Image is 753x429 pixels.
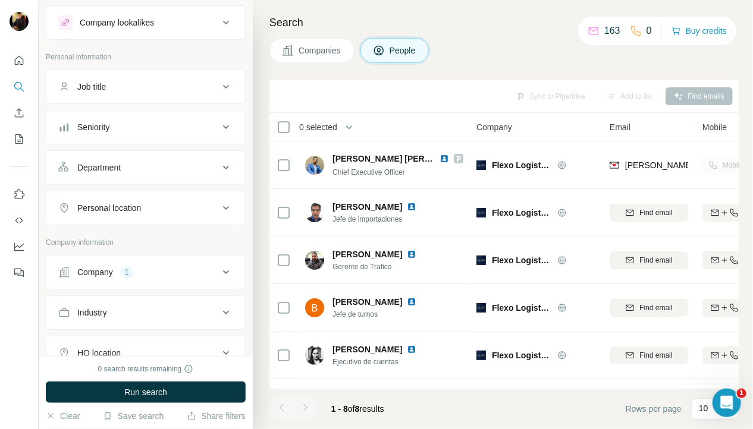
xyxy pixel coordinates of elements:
[355,404,360,414] span: 8
[610,204,688,222] button: Find email
[187,410,246,422] button: Share filters
[407,297,416,307] img: LinkedIn logo
[77,347,121,359] div: HQ location
[332,248,402,260] span: [PERSON_NAME]
[348,404,355,414] span: of
[10,210,29,231] button: Use Surfe API
[80,17,154,29] div: Company lookalikes
[77,121,109,133] div: Seniority
[77,266,113,278] div: Company
[305,203,324,222] img: Avatar
[46,381,246,403] button: Run search
[305,156,324,175] img: Avatar
[46,52,246,62] p: Personal information
[639,350,672,361] span: Find email
[120,267,134,277] div: 1
[332,261,431,272] span: Gerente de Trafico
[46,153,245,182] button: Department
[407,202,416,212] img: LinkedIn logo
[77,162,121,174] div: Department
[713,389,741,417] iframe: Intercom live chat
[332,345,402,354] span: [PERSON_NAME]
[331,404,384,414] span: results
[610,121,630,133] span: Email
[440,154,449,163] img: LinkedIn logo
[672,23,727,39] button: Buy credits
[492,302,551,314] span: Flexo Logistics
[476,208,486,217] img: Logo of Flexo Logistics
[299,45,342,56] span: Companies
[647,24,652,38] p: 0
[610,159,619,171] img: provider findymail logo
[332,202,402,212] span: [PERSON_NAME]
[10,50,29,71] button: Quick start
[332,154,475,163] span: [PERSON_NAME] [PERSON_NAME]
[269,14,739,31] h4: Search
[46,339,245,367] button: HQ location
[610,299,688,317] button: Find email
[46,258,245,286] button: Company1
[305,251,324,270] img: Avatar
[476,160,486,170] img: Logo of Flexo Logistics
[407,250,416,259] img: LinkedIn logo
[699,402,708,414] p: 10
[407,345,416,354] img: LinkedIn logo
[492,254,551,266] span: Flexo Logistics
[46,113,245,141] button: Seniority
[46,410,80,422] button: Clear
[390,45,417,56] span: People
[492,159,551,171] span: Flexo Logistics
[492,349,551,361] span: Flexo Logistics
[305,346,324,365] img: Avatar
[332,357,431,367] span: Ejecutivo de cuentas
[10,102,29,124] button: Enrich CSV
[10,128,29,150] button: My lists
[103,410,164,422] button: Save search
[639,255,672,266] span: Find email
[10,76,29,97] button: Search
[332,309,431,320] span: Jefe de turnos
[332,296,402,308] span: [PERSON_NAME]
[626,403,682,415] span: Rows per page
[46,8,245,37] button: Company lookalikes
[98,364,194,374] div: 0 search results remaining
[476,303,486,313] img: Logo of Flexo Logistics
[77,81,106,93] div: Job title
[639,302,672,313] span: Find email
[604,24,620,38] p: 163
[492,207,551,219] span: Flexo Logistics
[610,251,688,269] button: Find email
[332,214,431,225] span: Jefe de importaciones
[331,404,348,414] span: 1 - 8
[476,255,486,265] img: Logo of Flexo Logistics
[299,121,337,133] span: 0 selected
[10,262,29,283] button: Feedback
[476,351,486,360] img: Logo of Flexo Logistics
[46,194,245,222] button: Personal location
[305,298,324,317] img: Avatar
[10,236,29,257] button: Dashboard
[332,168,405,176] span: Chief Executive Officer
[737,389,746,398] span: 1
[46,237,246,248] p: Company information
[10,12,29,31] img: Avatar
[124,386,167,398] span: Run search
[77,307,107,318] div: Industry
[46,72,245,101] button: Job title
[702,121,727,133] span: Mobile
[639,207,672,218] span: Find email
[476,121,512,133] span: Company
[77,202,141,214] div: Personal location
[10,184,29,205] button: Use Surfe on LinkedIn
[46,298,245,327] button: Industry
[610,346,688,364] button: Find email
